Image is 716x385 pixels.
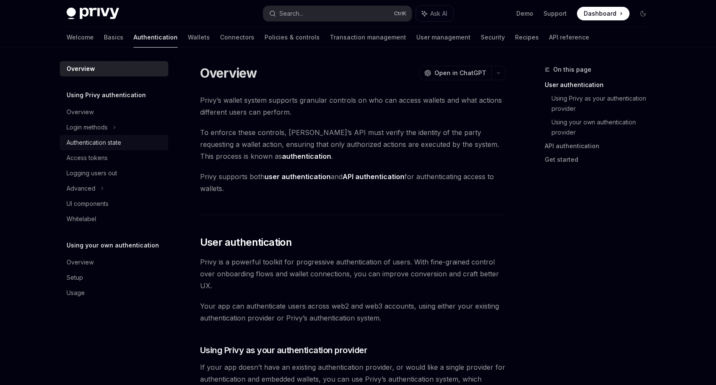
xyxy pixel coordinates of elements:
[67,288,85,298] div: Usage
[60,104,168,120] a: Overview
[67,8,119,20] img: dark logo
[67,183,95,194] div: Advanced
[67,90,146,100] h5: Using Privy authentication
[67,257,94,267] div: Overview
[60,270,168,285] a: Setup
[67,153,108,163] div: Access tokens
[279,8,303,19] div: Search...
[516,9,533,18] a: Demo
[67,122,108,132] div: Login methods
[263,6,412,21] button: Search...CtrlK
[584,9,616,18] span: Dashboard
[200,236,292,249] span: User authentication
[60,135,168,150] a: Authentication state
[265,27,320,48] a: Policies & controls
[419,66,491,80] button: Open in ChatGPT
[545,78,657,92] a: User authentication
[67,27,94,48] a: Welcome
[435,69,486,77] span: Open in ChatGPT
[416,6,453,21] button: Ask AI
[200,94,506,118] span: Privy’s wallet system supports granular controls on who can access wallets and what actions diffe...
[552,115,657,139] a: Using your own authentication provider
[545,139,657,153] a: API authentication
[330,27,406,48] a: Transaction management
[416,27,471,48] a: User management
[67,199,109,209] div: UI components
[60,61,168,76] a: Overview
[200,300,506,324] span: Your app can authenticate users across web2 and web3 accounts, using either your existing authent...
[636,7,650,20] button: Toggle dark mode
[67,107,94,117] div: Overview
[553,65,591,75] span: On this page
[67,138,121,148] div: Authentication state
[200,344,368,356] span: Using Privy as your authentication provider
[60,196,168,211] a: UI components
[549,27,589,48] a: API reference
[545,153,657,166] a: Get started
[188,27,210,48] a: Wallets
[200,256,506,292] span: Privy is a powerful toolkit for progressive authentication of users. With fine-grained control ov...
[282,152,331,160] strong: authentication
[481,27,505,48] a: Security
[104,27,123,48] a: Basics
[265,172,331,181] strong: user authentication
[60,166,168,181] a: Logging users out
[67,273,83,283] div: Setup
[200,171,506,194] span: Privy supports both and for authenticating access to wallets.
[60,211,168,227] a: Whitelabel
[200,65,257,81] h1: Overview
[543,9,567,18] a: Support
[552,92,657,115] a: Using Privy as your authentication provider
[577,7,630,20] a: Dashboard
[430,9,447,18] span: Ask AI
[60,150,168,166] a: Access tokens
[134,27,178,48] a: Authentication
[67,240,159,250] h5: Using your own authentication
[60,285,168,301] a: Usage
[60,255,168,270] a: Overview
[67,168,117,178] div: Logging users out
[67,214,96,224] div: Whitelabel
[67,64,95,74] div: Overview
[394,10,407,17] span: Ctrl K
[343,172,404,181] strong: API authentication
[200,126,506,162] span: To enforce these controls, [PERSON_NAME]’s API must verify the identity of the party requesting a...
[220,27,254,48] a: Connectors
[515,27,539,48] a: Recipes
